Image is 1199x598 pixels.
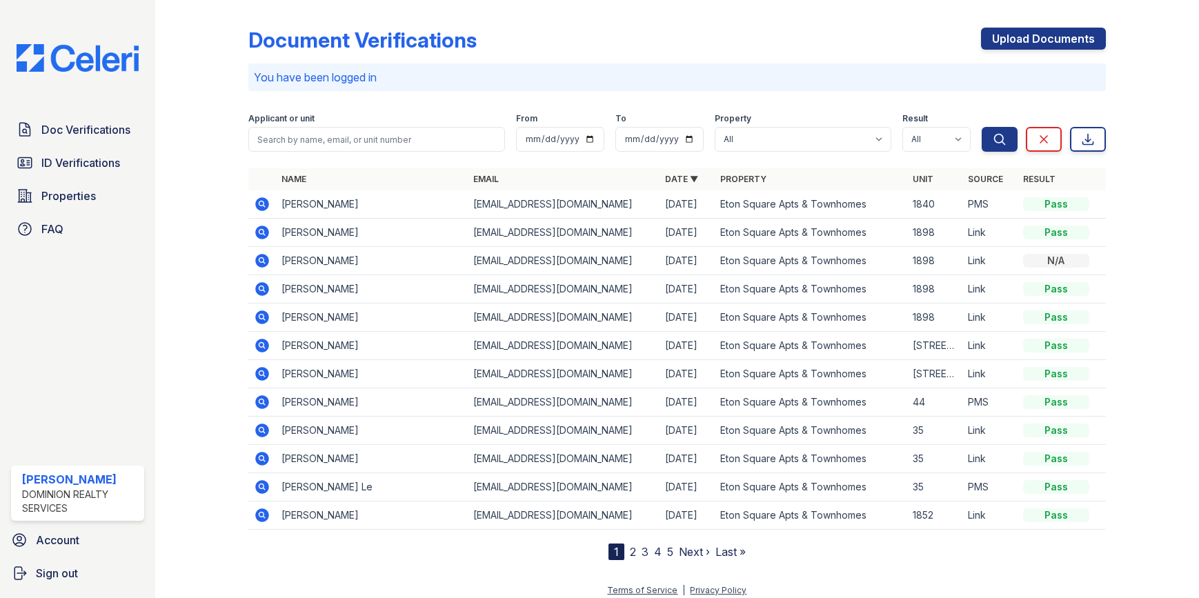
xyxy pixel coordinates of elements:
td: Eton Square Apts & Townhomes [715,360,906,388]
td: 1898 [907,275,962,303]
td: 1840 [907,190,962,219]
div: Pass [1023,367,1089,381]
a: Email [473,174,499,184]
span: Sign out [36,565,78,581]
td: Eton Square Apts & Townhomes [715,501,906,530]
span: Properties [41,188,96,204]
td: Link [962,303,1018,332]
td: [EMAIL_ADDRESS][DOMAIN_NAME] [468,473,660,501]
td: [PERSON_NAME] [276,219,468,247]
span: ID Verifications [41,155,120,171]
a: Doc Verifications [11,116,144,143]
td: 35 [907,445,962,473]
a: Properties [11,182,144,210]
td: [DATE] [660,501,715,530]
td: [EMAIL_ADDRESS][DOMAIN_NAME] [468,445,660,473]
td: [PERSON_NAME] [276,303,468,332]
td: 1898 [907,247,962,275]
a: Upload Documents [981,28,1106,50]
td: [EMAIL_ADDRESS][DOMAIN_NAME] [468,303,660,332]
div: [PERSON_NAME] [22,471,139,488]
div: Pass [1023,452,1089,466]
td: [DATE] [660,388,715,417]
td: Link [962,275,1018,303]
label: Applicant or unit [248,113,315,124]
td: [PERSON_NAME] [276,388,468,417]
a: Sign out [6,559,150,587]
a: 2 [630,545,636,559]
a: Next › [679,545,710,559]
td: Eton Square Apts & Townhomes [715,219,906,247]
td: [PERSON_NAME] [276,445,468,473]
div: Pass [1023,339,1089,352]
td: Eton Square Apts & Townhomes [715,303,906,332]
td: [PERSON_NAME] [276,275,468,303]
a: FAQ [11,215,144,243]
td: [DATE] [660,247,715,275]
td: [PERSON_NAME] [276,417,468,445]
td: 1898 [907,219,962,247]
a: Privacy Policy [690,585,746,595]
div: Pass [1023,480,1089,494]
a: 3 [642,545,648,559]
div: Pass [1023,508,1089,522]
td: Link [962,417,1018,445]
div: | [682,585,685,595]
label: Result [902,113,928,124]
td: [EMAIL_ADDRESS][DOMAIN_NAME] [468,190,660,219]
td: Eton Square Apts & Townhomes [715,275,906,303]
div: Pass [1023,282,1089,296]
div: Document Verifications [248,28,477,52]
div: Pass [1023,197,1089,211]
span: Doc Verifications [41,121,130,138]
td: Link [962,501,1018,530]
td: [PERSON_NAME] [276,501,468,530]
td: Eton Square Apts & Townhomes [715,332,906,360]
td: [EMAIL_ADDRESS][DOMAIN_NAME] [468,247,660,275]
td: [EMAIL_ADDRESS][DOMAIN_NAME] [468,417,660,445]
span: FAQ [41,221,63,237]
td: Link [962,247,1018,275]
a: Name [281,174,306,184]
div: 1 [608,544,624,560]
label: Property [715,113,751,124]
td: 35 [907,473,962,501]
td: [EMAIL_ADDRESS][DOMAIN_NAME] [468,388,660,417]
a: Last » [715,545,746,559]
div: N/A [1023,254,1089,268]
td: [DATE] [660,360,715,388]
td: PMS [962,388,1018,417]
td: 1852 [907,501,962,530]
td: [PERSON_NAME] [276,360,468,388]
a: Unit [913,174,933,184]
td: 1898 [907,303,962,332]
td: Link [962,332,1018,360]
td: [PERSON_NAME] [276,190,468,219]
td: [STREET_ADDRESS] [907,360,962,388]
a: Result [1023,174,1056,184]
td: Eton Square Apts & Townhomes [715,247,906,275]
td: PMS [962,473,1018,501]
p: You have been logged in [254,69,1100,86]
td: 44 [907,388,962,417]
a: Terms of Service [607,585,677,595]
a: Date ▼ [665,174,698,184]
td: Eton Square Apts & Townhomes [715,417,906,445]
label: To [615,113,626,124]
td: Link [962,219,1018,247]
td: [EMAIL_ADDRESS][DOMAIN_NAME] [468,219,660,247]
td: [PERSON_NAME] [276,247,468,275]
td: PMS [962,190,1018,219]
label: From [516,113,537,124]
td: Eton Square Apts & Townhomes [715,473,906,501]
a: Source [968,174,1003,184]
td: [DATE] [660,332,715,360]
td: Eton Square Apts & Townhomes [715,190,906,219]
a: 4 [654,545,662,559]
td: [EMAIL_ADDRESS][DOMAIN_NAME] [468,360,660,388]
td: Eton Square Apts & Townhomes [715,445,906,473]
td: [EMAIL_ADDRESS][DOMAIN_NAME] [468,501,660,530]
td: [DATE] [660,445,715,473]
a: Property [720,174,766,184]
